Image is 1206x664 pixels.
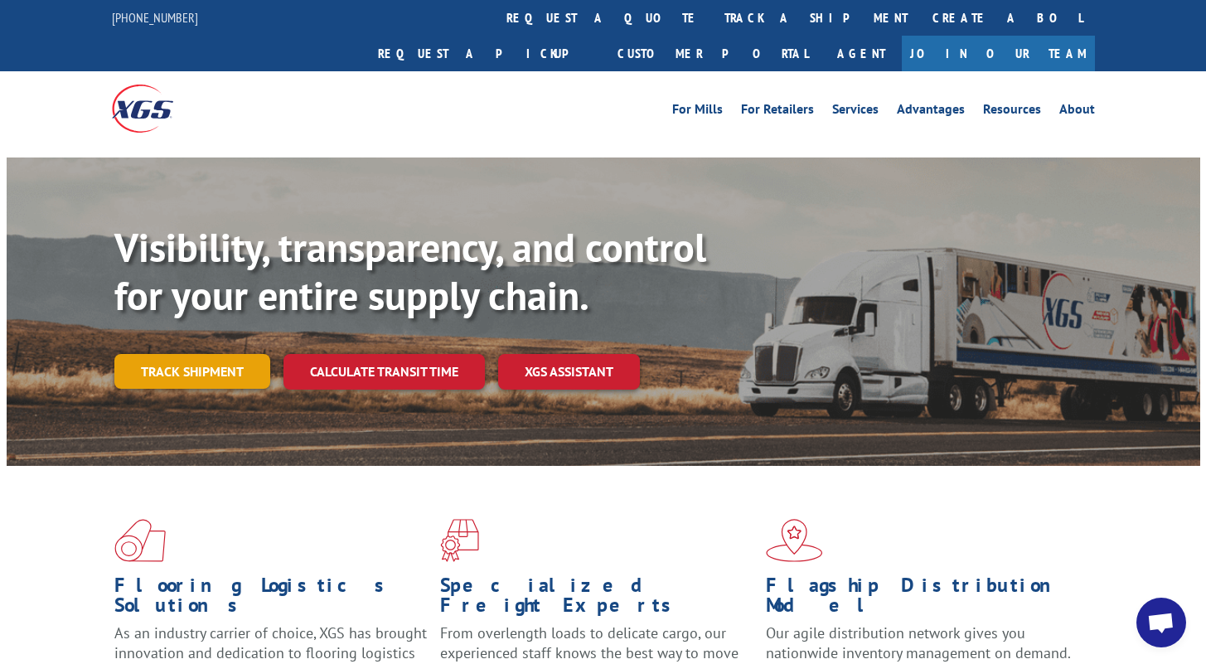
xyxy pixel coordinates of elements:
[1136,598,1186,647] div: Open chat
[821,36,902,71] a: Agent
[672,103,723,121] a: For Mills
[114,519,166,562] img: xgs-icon-total-supply-chain-intelligence-red
[114,221,706,321] b: Visibility, transparency, and control for your entire supply chain.
[112,9,198,26] a: [PHONE_NUMBER]
[605,36,821,71] a: Customer Portal
[498,354,640,390] a: XGS ASSISTANT
[366,36,605,71] a: Request a pickup
[283,354,485,390] a: Calculate transit time
[114,354,270,389] a: Track shipment
[114,575,428,623] h1: Flooring Logistics Solutions
[832,103,879,121] a: Services
[766,623,1071,662] span: Our agile distribution network gives you nationwide inventory management on demand.
[440,519,479,562] img: xgs-icon-focused-on-flooring-red
[983,103,1041,121] a: Resources
[440,575,753,623] h1: Specialized Freight Experts
[766,519,823,562] img: xgs-icon-flagship-distribution-model-red
[766,575,1079,623] h1: Flagship Distribution Model
[741,103,814,121] a: For Retailers
[1059,103,1095,121] a: About
[897,103,965,121] a: Advantages
[902,36,1095,71] a: Join Our Team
